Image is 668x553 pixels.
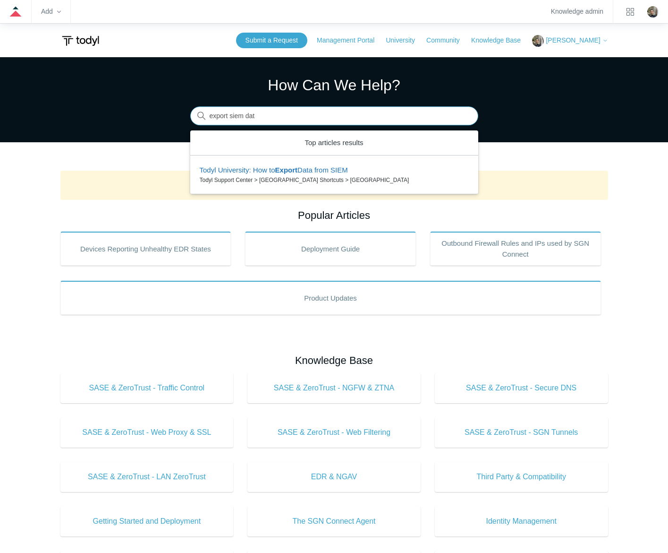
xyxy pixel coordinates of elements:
[60,462,234,492] a: SASE & ZeroTrust - LAN ZeroTrust
[60,281,601,315] a: Product Updates
[262,382,406,394] span: SASE & ZeroTrust - NGFW & ZTNA
[60,506,234,536] a: Getting Started and Deployment
[435,373,608,403] a: SASE & ZeroTrust - Secure DNS
[551,9,603,14] a: Knowledge admin
[200,166,348,176] zd-autocomplete-title-multibrand: Suggested result 1 Todyl University: How to Export Data from SIEM
[546,36,600,44] span: [PERSON_NAME]
[275,166,298,174] em: Export
[426,35,469,45] a: Community
[190,107,478,126] input: Search
[41,9,61,14] zd-hc-trigger: Add
[247,373,421,403] a: SASE & ZeroTrust - NGFW & ZTNA
[75,382,220,394] span: SASE & ZeroTrust - Traffic Control
[262,427,406,438] span: SASE & ZeroTrust - Web Filtering
[435,462,608,492] a: Third Party & Compatibility
[247,506,421,536] a: The SGN Connect Agent
[75,427,220,438] span: SASE & ZeroTrust - Web Proxy & SSL
[262,471,406,483] span: EDR & NGAV
[245,232,416,266] a: Deployment Guide
[60,32,101,50] img: Todyl Support Center Help Center home page
[190,74,478,96] h1: How Can We Help?
[262,516,406,527] span: The SGN Connect Agent
[60,232,231,266] a: Devices Reporting Unhealthy EDR States
[647,6,659,17] img: user avatar
[236,33,307,48] a: Submit a Request
[386,35,424,45] a: University
[435,506,608,536] a: Identity Management
[200,176,469,184] zd-autocomplete-breadcrumbs-multibrand: Todyl Support Center > [GEOGRAPHIC_DATA] Shortcuts > [GEOGRAPHIC_DATA]
[247,462,421,492] a: EDR & NGAV
[647,6,659,17] zd-hc-trigger: Click your profile icon to open the profile menu
[60,373,234,403] a: SASE & ZeroTrust - Traffic Control
[471,35,530,45] a: Knowledge Base
[532,35,608,47] button: [PERSON_NAME]
[430,232,601,266] a: Outbound Firewall Rules and IPs used by SGN Connect
[75,471,220,483] span: SASE & ZeroTrust - LAN ZeroTrust
[449,516,594,527] span: Identity Management
[449,427,594,438] span: SASE & ZeroTrust - SGN Tunnels
[317,35,384,45] a: Management Portal
[449,382,594,394] span: SASE & ZeroTrust - Secure DNS
[449,471,594,483] span: Third Party & Compatibility
[75,516,220,527] span: Getting Started and Deployment
[247,417,421,448] a: SASE & ZeroTrust - Web Filtering
[60,353,608,368] h2: Knowledge Base
[435,417,608,448] a: SASE & ZeroTrust - SGN Tunnels
[60,417,234,448] a: SASE & ZeroTrust - Web Proxy & SSL
[190,130,478,156] zd-autocomplete-header: Top articles results
[60,207,608,223] h2: Popular Articles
